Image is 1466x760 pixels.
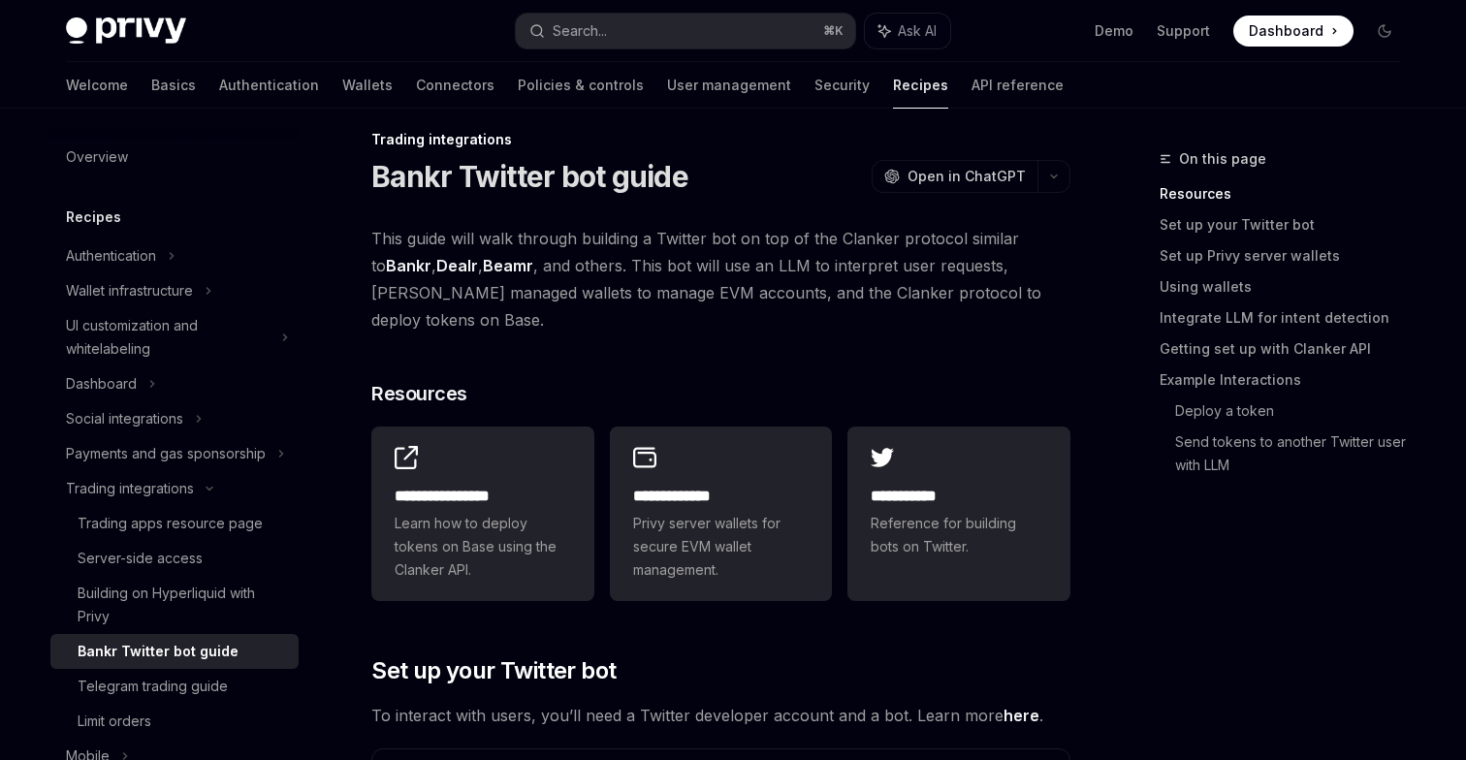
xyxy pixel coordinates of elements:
a: Welcome [66,62,128,109]
div: Building on Hyperliquid with Privy [78,582,287,628]
a: Beamr [483,256,533,276]
div: Search... [553,19,607,43]
a: Overview [50,140,299,174]
a: Bankr Twitter bot guide [50,634,299,669]
a: Demo [1095,21,1133,41]
a: Bankr [386,256,431,276]
span: Privy server wallets for secure EVM wallet management. [633,512,810,582]
a: here [1004,706,1039,726]
a: Server-side access [50,541,299,576]
span: Ask AI [898,21,937,41]
div: Overview [66,145,128,169]
a: Dealr [436,256,478,276]
a: Set up your Twitter bot [1160,209,1416,240]
a: Recipes [893,62,948,109]
div: Authentication [66,244,156,268]
button: Ask AI [865,14,950,48]
button: Open in ChatGPT [872,160,1037,193]
a: Basics [151,62,196,109]
span: Set up your Twitter bot [371,655,616,686]
a: **** **** *Reference for building bots on Twitter. [847,427,1070,601]
span: Dashboard [1249,21,1323,41]
div: Payments and gas sponsorship [66,442,266,465]
h5: Recipes [66,206,121,229]
div: Dashboard [66,372,137,396]
a: Using wallets [1160,271,1416,302]
a: Resources [1160,178,1416,209]
div: Social integrations [66,407,183,430]
a: Dashboard [1233,16,1354,47]
a: Limit orders [50,704,299,739]
img: dark logo [66,17,186,45]
a: Trading apps resource page [50,506,299,541]
div: Bankr Twitter bot guide [78,640,239,663]
a: **** **** **** *Learn how to deploy tokens on Base using the Clanker API. [371,427,594,601]
span: On this page [1179,147,1266,171]
div: Server-side access [78,547,203,570]
a: API reference [972,62,1064,109]
a: Deploy a token [1175,396,1416,427]
span: Open in ChatGPT [908,167,1026,186]
div: UI customization and whitelabeling [66,314,270,361]
div: Telegram trading guide [78,675,228,698]
a: Building on Hyperliquid with Privy [50,576,299,634]
a: Authentication [219,62,319,109]
span: Learn how to deploy tokens on Base using the Clanker API. [395,512,571,582]
button: Toggle dark mode [1369,16,1400,47]
a: Wallets [342,62,393,109]
h1: Bankr Twitter bot guide [371,159,688,194]
a: Getting set up with Clanker API [1160,333,1416,364]
div: Trading integrations [66,477,194,500]
div: Wallet infrastructure [66,279,193,302]
span: ⌘ K [823,23,844,39]
a: Connectors [416,62,494,109]
a: Telegram trading guide [50,669,299,704]
div: Limit orders [78,710,151,733]
span: Resources [371,380,467,407]
div: Trading integrations [371,130,1070,149]
a: Send tokens to another Twitter user with LLM [1175,427,1416,481]
a: Support [1157,21,1210,41]
span: This guide will walk through building a Twitter bot on top of the Clanker protocol similar to , ,... [371,225,1070,333]
button: Search...⌘K [516,14,855,48]
a: Policies & controls [518,62,644,109]
div: Trading apps resource page [78,512,263,535]
span: Reference for building bots on Twitter. [871,512,1047,558]
a: User management [667,62,791,109]
a: Example Interactions [1160,364,1416,396]
span: To interact with users, you’ll need a Twitter developer account and a bot. Learn more . [371,702,1070,729]
a: Integrate LLM for intent detection [1160,302,1416,333]
a: Set up Privy server wallets [1160,240,1416,271]
a: **** **** ***Privy server wallets for secure EVM wallet management. [610,427,833,601]
a: Security [814,62,870,109]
